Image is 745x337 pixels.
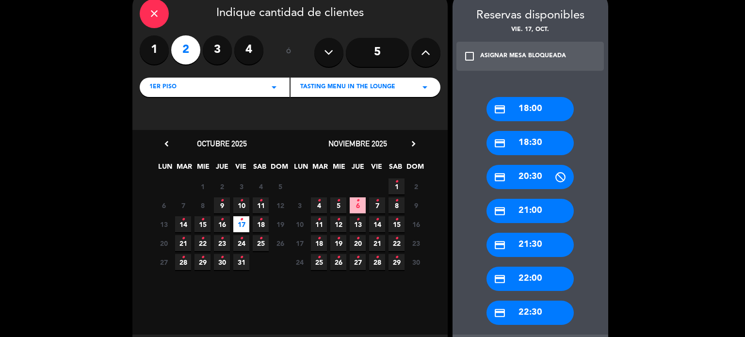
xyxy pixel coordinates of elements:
[330,254,346,270] span: 26
[194,178,211,194] span: 1
[375,212,379,227] i: •
[156,216,172,232] span: 13
[356,250,359,265] i: •
[356,212,359,227] i: •
[494,103,506,115] i: credit_card
[330,216,346,232] span: 12
[233,161,249,177] span: VIE
[406,161,422,177] span: DOM
[494,239,506,251] i: credit_card
[419,81,431,93] i: arrow_drop_down
[272,216,288,232] span: 19
[375,250,379,265] i: •
[214,178,230,194] span: 2
[464,50,475,62] i: check_box_outline_blank
[330,235,346,251] span: 19
[233,216,249,232] span: 17
[273,35,305,69] div: ó
[292,197,308,213] span: 3
[369,161,385,177] span: VIE
[389,216,405,232] span: 15
[201,250,204,265] i: •
[194,254,211,270] span: 29
[328,139,387,148] span: noviembre 2025
[317,250,321,265] i: •
[395,250,398,265] i: •
[486,233,574,257] div: 21:30
[395,193,398,209] i: •
[395,174,398,190] i: •
[337,250,340,265] i: •
[181,250,185,265] i: •
[292,216,308,232] span: 10
[149,82,177,92] span: 1er Piso
[220,212,224,227] i: •
[156,254,172,270] span: 27
[311,254,327,270] span: 25
[395,212,398,227] i: •
[330,197,346,213] span: 5
[337,212,340,227] i: •
[194,216,211,232] span: 15
[156,197,172,213] span: 6
[389,178,405,194] span: 1
[350,161,366,177] span: JUE
[259,212,262,227] i: •
[181,231,185,246] i: •
[201,231,204,246] i: •
[350,216,366,232] span: 13
[337,193,340,209] i: •
[240,193,243,209] i: •
[486,199,574,223] div: 21:00
[369,254,385,270] span: 28
[486,97,574,121] div: 18:00
[375,231,379,246] i: •
[486,131,574,155] div: 18:30
[175,216,191,232] span: 14
[494,205,506,217] i: credit_card
[311,197,327,213] span: 4
[194,235,211,251] span: 22
[175,254,191,270] span: 28
[369,235,385,251] span: 21
[369,216,385,232] span: 14
[388,161,404,177] span: SAB
[317,212,321,227] i: •
[253,216,269,232] span: 18
[175,197,191,213] span: 7
[233,235,249,251] span: 24
[408,178,424,194] span: 2
[350,254,366,270] span: 27
[293,161,309,177] span: LUN
[389,197,405,213] span: 8
[214,216,230,232] span: 16
[331,161,347,177] span: MIE
[175,235,191,251] span: 21
[389,235,405,251] span: 22
[350,197,366,213] span: 6
[408,139,419,149] i: chevron_right
[253,197,269,213] span: 11
[240,231,243,246] i: •
[259,193,262,209] i: •
[480,51,566,61] div: ASIGNAR MESA BLOQUEADA
[494,307,506,319] i: credit_card
[220,250,224,265] i: •
[203,35,232,64] label: 3
[253,235,269,251] span: 25
[486,267,574,291] div: 22:00
[408,235,424,251] span: 23
[486,301,574,325] div: 22:30
[201,212,204,227] i: •
[171,35,200,64] label: 2
[240,250,243,265] i: •
[271,161,287,177] span: DOM
[312,161,328,177] span: MAR
[253,178,269,194] span: 4
[268,81,280,93] i: arrow_drop_down
[214,254,230,270] span: 30
[197,139,247,148] span: octubre 2025
[162,139,172,149] i: chevron_left
[453,6,608,25] div: Reservas disponibles
[214,161,230,177] span: JUE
